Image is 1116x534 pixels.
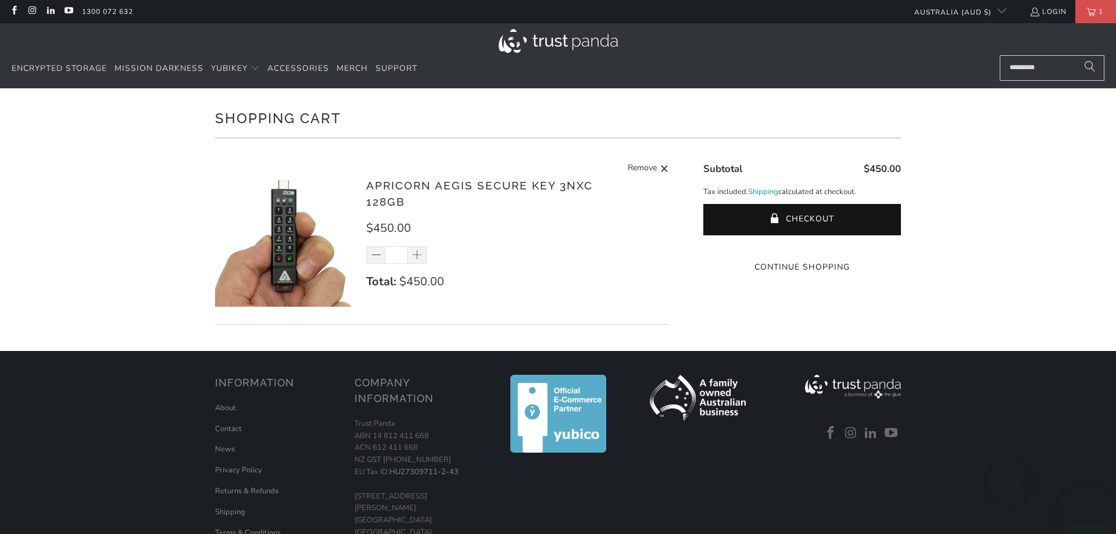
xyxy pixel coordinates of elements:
iframe: Button to launch messaging window [1069,488,1107,525]
a: About [215,403,236,413]
span: $450.00 [366,220,411,236]
a: Encrypted Storage [12,55,107,83]
strong: Total: [366,274,396,289]
a: Remove [628,162,668,176]
a: Login [1029,5,1067,18]
span: Merch [337,63,368,74]
p: Tax included. calculated at checkout. [703,186,901,198]
a: HU27309711-2-43 [389,467,459,477]
a: Returns & Refunds [215,486,278,496]
nav: Translation missing: en.navigation.header.main_nav [12,55,417,83]
span: Encrypted Storage [12,63,107,74]
a: Trust Panda Australia on LinkedIn [863,426,880,441]
a: Trust Panda Australia on Facebook [822,426,839,441]
img: Trust Panda Australia [499,29,618,53]
a: Trust Panda Australia on LinkedIn [45,7,55,16]
a: Trust Panda Australia on YouTube [63,7,73,16]
span: YubiKey [211,63,248,74]
a: Mission Darkness [115,55,203,83]
a: News [215,444,235,454]
a: Continue Shopping [703,261,901,274]
a: Privacy Policy [215,465,262,475]
span: $450.00 [864,162,901,175]
h1: Shopping Cart [215,106,901,129]
a: Support [375,55,417,83]
input: Search... [1000,55,1104,81]
span: Support [375,63,417,74]
a: Trust Panda Australia on Instagram [842,426,860,441]
span: Remove [628,162,657,176]
a: Merch [337,55,368,83]
span: $450.00 [399,274,444,289]
a: Accessories [267,55,329,83]
a: Shipping [748,186,778,198]
span: Subtotal [703,162,742,175]
summary: YubiKey [211,55,260,83]
img: Apricorn Aegis Secure Key 3NXC 128GB [215,167,355,307]
a: Trust Panda Australia on YouTube [882,426,900,441]
a: Trust Panda Australia on Facebook [9,7,19,16]
button: Search [1075,55,1104,81]
span: Mission Darkness [115,63,203,74]
a: Contact [215,424,242,434]
button: Checkout [703,204,901,235]
span: Accessories [267,63,329,74]
a: Apricorn Aegis Secure Key 3NXC 128GB [366,179,593,209]
iframe: Close message [997,460,1021,483]
a: 1300 072 632 [82,5,133,18]
a: Trust Panda Australia on Instagram [27,7,37,16]
a: Shipping [215,507,245,517]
